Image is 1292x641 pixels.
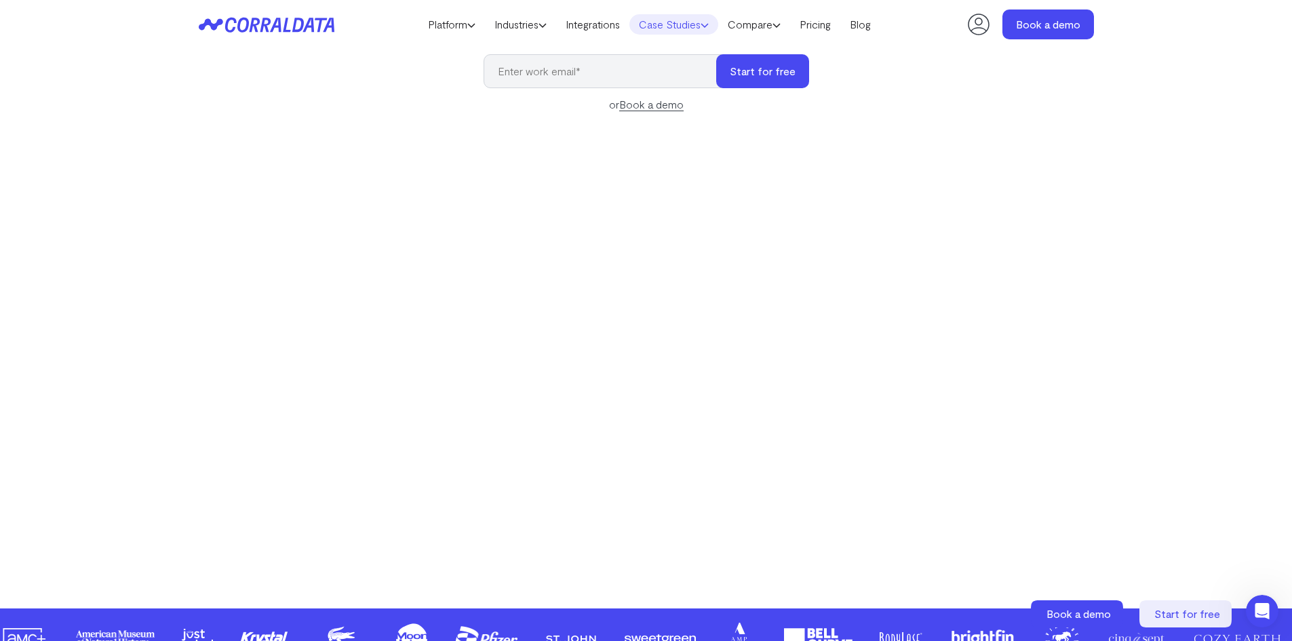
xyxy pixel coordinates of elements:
iframe: Intercom live chat [1246,595,1278,627]
span: Start for free [1154,607,1220,620]
a: Pricing [790,14,840,35]
a: Book a demo [1002,9,1094,39]
a: Blog [840,14,880,35]
a: Book a demo [619,98,684,111]
a: Industries [485,14,556,35]
button: Start for free [716,54,809,88]
a: Integrations [556,14,629,35]
a: Platform [418,14,485,35]
a: Compare [718,14,790,35]
div: or [484,96,809,113]
a: Book a demo [1031,600,1126,627]
span: Book a demo [1046,607,1111,620]
input: Enter work email* [484,54,730,88]
a: Start for free [1139,600,1234,627]
a: Case Studies [629,14,718,35]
